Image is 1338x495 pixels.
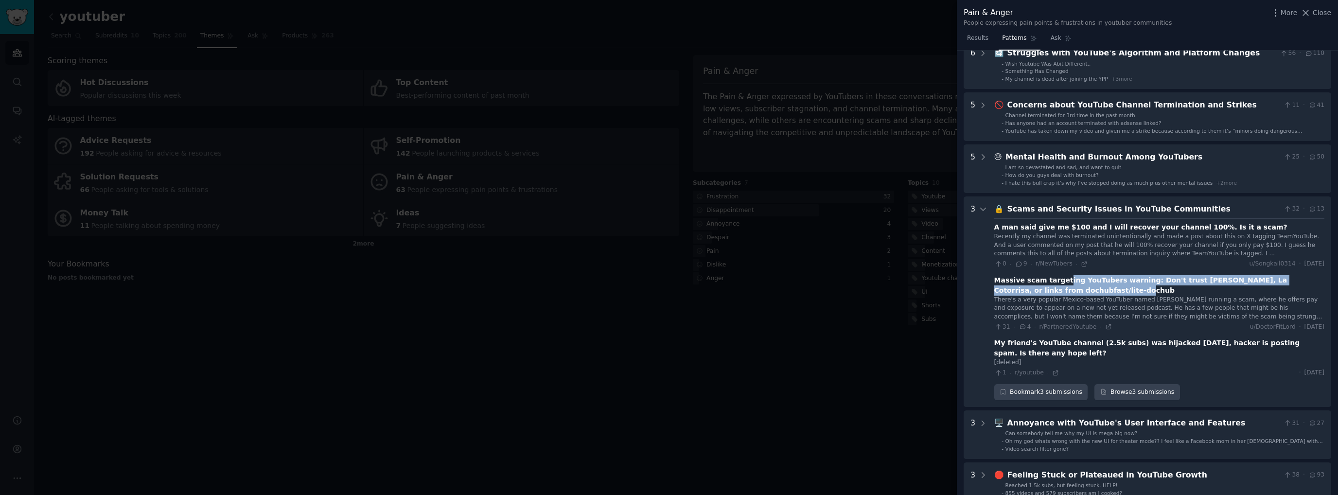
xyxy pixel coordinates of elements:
span: 13 [1308,205,1324,213]
span: 41 [1308,101,1324,110]
span: 🚫 [994,100,1004,109]
div: 3 [970,203,975,401]
div: Bookmark 3 submissions [994,384,1088,401]
div: Pain & Anger [964,7,1172,19]
span: · [1303,419,1305,428]
span: Close [1313,8,1331,18]
span: + 2 more [1216,180,1237,186]
span: · [1303,205,1305,213]
span: · [1299,369,1301,377]
span: Something Has Changed [1005,68,1069,74]
button: More [1270,8,1298,18]
span: · [1047,370,1049,376]
span: 🔄 [994,48,1004,57]
span: 11 [1284,101,1300,110]
span: [DATE] [1304,260,1324,268]
a: Results [964,31,992,51]
span: · [1010,261,1011,267]
div: - [1002,172,1003,178]
span: 😓 [994,152,1002,161]
span: Channel terminated for 3rd time in the past month [1005,112,1135,118]
div: 6 [970,47,975,82]
span: 4 [1019,323,1031,332]
span: Reached 1.5k subs, but feeling stuck. HELP! [1005,482,1118,488]
span: 56 [1280,49,1296,58]
span: Wish Youtube Was Abit Different.. [1005,61,1091,67]
span: 31 [994,323,1010,332]
a: Patterns [999,31,1040,51]
span: · [1030,261,1032,267]
span: 0 [994,260,1006,268]
span: · [1299,260,1301,268]
span: Video search filter gone? [1005,446,1069,452]
span: I am so devastated and sad, and want to quit [1005,164,1122,170]
div: 5 [970,151,975,186]
span: My channel is dead after joining the YPP [1005,76,1108,82]
span: Ask [1051,34,1061,43]
span: · [1100,323,1101,330]
div: Annoyance with YouTube's User Interface and Features [1007,417,1280,429]
span: 🛑 [994,470,1004,479]
span: 25 [1284,153,1300,161]
span: r/NewTubers [1036,260,1073,267]
span: · [1076,261,1077,267]
span: 1 [994,369,1006,377]
div: - [1002,68,1003,74]
span: + 3 more [1111,76,1132,82]
div: 5 [970,99,975,134]
div: - [1002,75,1003,82]
div: - [1002,127,1003,134]
div: Recently my channel was terminated unintentionally and made a post about this on X tagging TeamYo... [994,232,1324,258]
div: Massive scam targeting YouTubers warning: Don't trust [PERSON_NAME], La Cotorrisa, or links from ... [994,275,1324,296]
div: Scams and Security Issues in YouTube Communities [1007,203,1280,215]
span: · [1014,323,1015,330]
span: Patterns [1002,34,1026,43]
div: There's a very popular Mexico-based YouTuber named [PERSON_NAME] running a scam, where he offers ... [994,296,1324,321]
button: Bookmark3 submissions [994,384,1088,401]
div: - [1002,430,1003,437]
a: Ask [1047,31,1075,51]
span: Oh my god whats wrong with the new UI for theater mode?? I feel like a Facebook mom in her [DEMOG... [1005,438,1323,451]
div: - [1002,438,1003,444]
span: 27 [1308,419,1324,428]
div: - [1002,164,1003,171]
span: · [1010,370,1011,376]
div: - [1002,112,1003,119]
div: People expressing pain points & frustrations in youtuber communities [964,19,1172,28]
span: YouTube has taken down my video and given me a strike because according to them it’s “minors doin... [1005,128,1303,141]
span: · [1034,323,1036,330]
span: r/youtube [1015,369,1044,376]
div: A man said give me $100 and I will recover your channel 100%. Is it a scam? [994,222,1287,232]
span: Has anyone had an account terminated with adsense linked? [1005,120,1162,126]
div: My friend's YouTube channel (2.5k subs) was hijacked [DATE], hacker is posting spam. Is there any... [994,338,1324,358]
span: Can somebody tell me why my UI is mega big now? [1005,430,1138,436]
span: 🔒 [994,204,1004,213]
span: u/Songkail0314 [1250,260,1296,268]
span: [DATE] [1304,369,1324,377]
span: 32 [1284,205,1300,213]
span: · [1299,49,1301,58]
span: r/PartneredYoutube [1039,323,1097,330]
span: 9 [1015,260,1027,268]
div: Concerns about YouTube Channel Termination and Strikes [1007,99,1280,111]
span: 110 [1304,49,1324,58]
a: Browse3 submissions [1094,384,1180,401]
div: - [1002,482,1003,489]
span: · [1303,101,1305,110]
div: - [1002,120,1003,126]
span: More [1281,8,1298,18]
span: 🖥️ [994,418,1004,427]
span: 38 [1284,471,1300,479]
span: · [1299,323,1301,332]
div: Struggles with YouTube's Algorithm and Platform Changes [1007,47,1277,59]
div: - [1002,179,1003,186]
span: · [1303,153,1305,161]
button: Close [1301,8,1331,18]
span: [DATE] [1304,323,1324,332]
span: 31 [1284,419,1300,428]
span: How do you guys deal with burnout? [1005,172,1099,178]
span: I hate this bull crap it’s why I’ve stopped doing as much plus other mental issues [1005,180,1213,186]
span: · [1303,471,1305,479]
div: [deleted] [994,358,1324,367]
span: 93 [1308,471,1324,479]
